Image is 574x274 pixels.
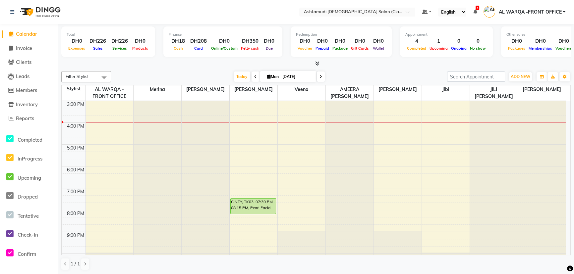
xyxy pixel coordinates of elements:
span: Expenses [67,46,87,51]
div: 8:00 PM [66,210,86,217]
span: Sales [91,46,104,51]
span: Online/Custom [209,46,239,51]
a: Calendar [2,30,56,38]
div: 1 [428,37,449,45]
span: Completed [18,137,42,143]
div: 6:00 PM [66,166,86,173]
div: 9:00 PM [66,232,86,239]
span: Wallet [371,46,386,51]
span: Reports [16,115,34,121]
span: Confirm [18,251,36,257]
span: Package [331,46,349,51]
span: Packages [506,46,527,51]
input: Search Appointment [447,71,505,82]
div: 3:00 PM [66,101,86,108]
span: Clients [16,59,31,65]
span: Leads [16,73,29,79]
span: Upcoming [18,175,41,181]
span: Due [264,46,274,51]
span: Filter Stylist [66,74,89,79]
div: DH0 [131,37,150,45]
div: 4:00 PM [66,123,86,130]
span: Upcoming [428,46,449,51]
img: AL WARQA -FRONT OFFICE [484,6,495,18]
div: DH0 [371,37,386,45]
div: Stylist [62,85,86,92]
span: No show [468,46,488,51]
a: Members [2,87,56,94]
span: InProgress [18,156,42,162]
span: Jibi [422,85,470,94]
div: 4 [405,37,428,45]
div: DH0 [527,37,554,45]
div: DH0 [554,37,574,45]
div: DH226 [87,37,109,45]
span: Ongoing [449,46,468,51]
input: 2025-09-01 [280,72,314,82]
span: AL WARQA -FRONT OFFICE [86,85,134,101]
span: Dropped [18,194,38,200]
a: Invoice [2,45,56,52]
span: Petty cash [239,46,261,51]
div: 7:00 PM [66,188,86,195]
span: Mon [265,74,280,79]
div: DH0 [296,37,314,45]
div: 0 [468,37,488,45]
span: Prepaid [314,46,331,51]
span: Calendar [16,31,37,37]
div: 5:00 PM [66,145,86,152]
span: Services [111,46,129,51]
div: CINTY, TK03, 07:30 PM-08:15 PM, Pearl Facial [231,199,276,214]
div: Total [67,32,150,37]
div: Finance [169,32,277,37]
a: Inventory [2,101,56,109]
span: Check-In [18,232,38,238]
span: Cash [172,46,185,51]
span: [PERSON_NAME] [374,85,422,94]
div: Appointment [405,32,488,37]
a: Reports [2,115,56,122]
div: DH18 [169,37,188,45]
span: Veena [278,85,325,94]
a: 1 [473,9,477,15]
span: 1 / 1 [71,260,80,267]
div: DH0 [506,37,527,45]
img: logo [17,3,62,21]
div: DH208 [188,37,209,45]
a: Clients [2,59,56,66]
span: Card [193,46,204,51]
span: JILI [PERSON_NAME] [470,85,518,101]
span: Tentative [18,213,39,219]
span: 1 [476,6,479,10]
div: DH0 [349,37,371,45]
div: DH0 [261,37,277,45]
div: 0 [449,37,468,45]
span: ADD NEW [511,74,530,79]
span: Today [234,71,250,82]
div: DH0 [314,37,331,45]
span: Memberships [527,46,554,51]
span: Invoice [16,45,32,51]
span: Merina [134,85,181,94]
span: Voucher [296,46,314,51]
span: Members [16,87,37,93]
div: DH0 [331,37,349,45]
a: Leads [2,73,56,80]
span: Completed [405,46,428,51]
span: [PERSON_NAME] [518,85,566,94]
span: AL WARQA -FRONT OFFICE [498,9,561,16]
span: AMEERA [PERSON_NAME] [326,85,373,101]
span: [PERSON_NAME] [182,85,229,94]
span: Vouchers [554,46,574,51]
span: Gift Cards [349,46,371,51]
div: DH226 [109,37,131,45]
button: ADD NEW [509,72,532,81]
div: DH0 [209,37,239,45]
div: Redemption [296,32,386,37]
div: DH0 [67,37,87,45]
span: Inventory [16,101,38,108]
span: Products [131,46,150,51]
span: [PERSON_NAME] [230,85,277,94]
div: DH350 [239,37,261,45]
div: 10:00 PM [63,254,86,261]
